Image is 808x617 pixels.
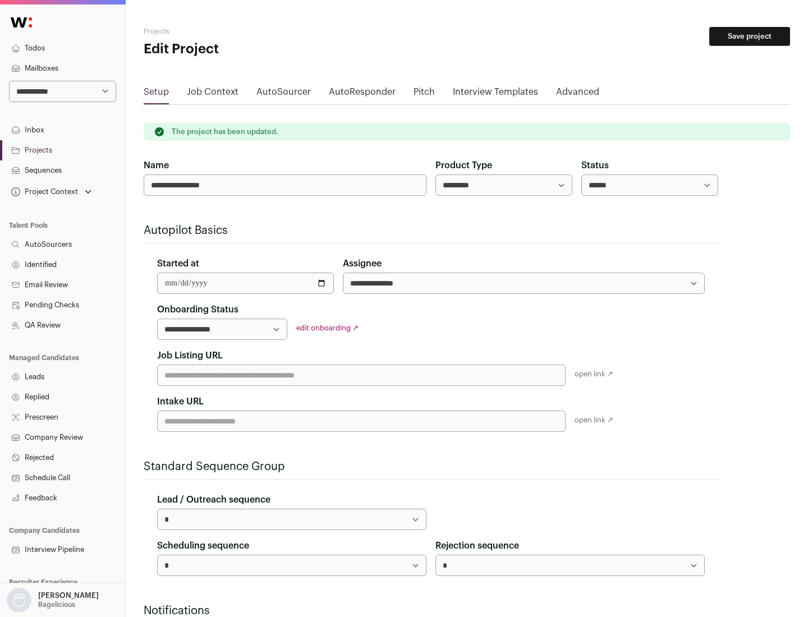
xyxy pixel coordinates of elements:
label: Product Type [435,159,492,172]
p: [PERSON_NAME] [38,591,99,600]
label: Assignee [343,257,382,270]
label: Onboarding Status [157,303,238,316]
a: Advanced [556,85,599,103]
button: Save project [709,27,790,46]
label: Started at [157,257,199,270]
label: Intake URL [157,395,204,408]
label: Job Listing URL [157,349,223,362]
a: Setup [144,85,169,103]
button: Open dropdown [9,184,94,200]
label: Rejection sequence [435,539,519,552]
label: Name [144,159,169,172]
a: AutoSourcer [256,85,311,103]
a: AutoResponder [329,85,396,103]
a: Job Context [187,85,238,103]
h1: Edit Project [144,40,359,58]
a: Pitch [414,85,435,103]
a: Interview Templates [453,85,538,103]
button: Open dropdown [4,588,101,613]
a: edit onboarding ↗ [296,324,359,331]
label: Lead / Outreach sequence [157,493,270,507]
label: Status [581,159,609,172]
img: nopic.png [7,588,31,613]
p: The project has been updated. [172,127,278,136]
img: Wellfound [4,11,38,34]
label: Scheduling sequence [157,539,249,552]
div: Project Context [9,187,78,196]
h2: Standard Sequence Group [144,459,718,475]
h2: Projects [144,27,359,36]
h2: Autopilot Basics [144,223,718,238]
p: Bagelicious [38,600,75,609]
